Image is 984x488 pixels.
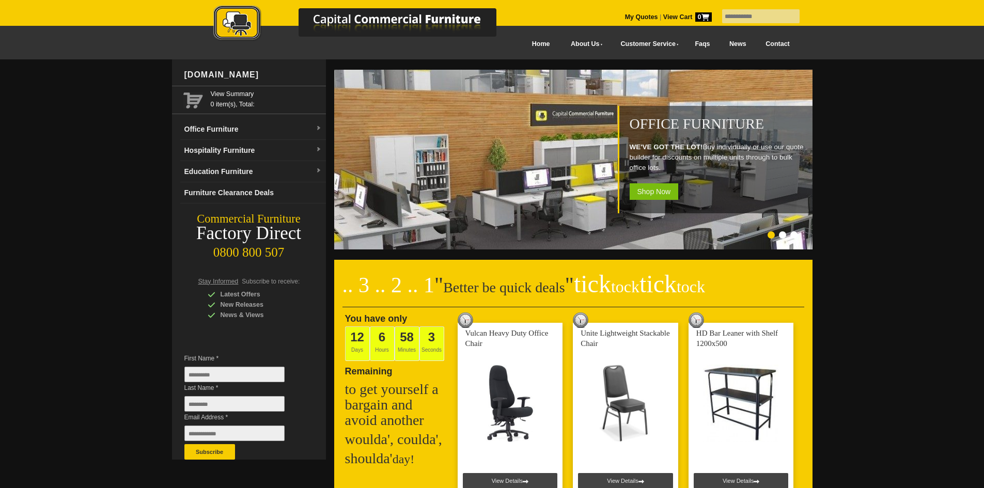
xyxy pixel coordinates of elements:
[180,140,326,161] a: Hospitality Furnituredropdown
[768,231,775,239] li: Page dot 1
[434,273,443,297] span: "
[661,13,711,21] a: View Cart0
[419,326,444,361] span: Seconds
[345,313,408,324] span: You have only
[630,183,679,200] span: Shop Now
[345,362,393,376] span: Remaining
[185,5,546,43] img: Capital Commercial Furniture Logo
[180,119,326,140] a: Office Furnituredropdown
[172,226,326,241] div: Factory Direct
[184,426,285,441] input: Email Address *
[184,444,235,460] button: Subscribe
[685,33,720,56] a: Faqs
[379,330,385,344] span: 6
[184,367,285,382] input: First Name *
[342,276,804,307] h2: Better be quick deals
[184,396,285,412] input: Last Name *
[172,240,326,260] div: 0800 800 507
[625,13,658,21] a: My Quotes
[172,212,326,226] div: Commercial Furniture
[720,33,756,56] a: News
[395,326,419,361] span: Minutes
[350,330,364,344] span: 12
[630,143,703,151] strong: WE'VE GOT THE LOT!
[428,330,435,344] span: 3
[316,147,322,153] img: dropdown
[211,89,322,108] span: 0 item(s), Total:
[208,310,306,320] div: News & Views
[198,278,239,285] span: Stay Informed
[342,273,435,297] span: .. 3 .. 2 .. 1
[345,382,448,428] h2: to get yourself a bargain and avoid another
[184,412,300,422] span: Email Address *
[574,270,705,297] span: tick tick
[180,59,326,90] div: [DOMAIN_NAME]
[630,142,807,173] p: Buy individually or use our quote builder for discounts on multiple units through to bulk office ...
[393,452,415,466] span: day!
[184,353,300,364] span: First Name *
[316,168,322,174] img: dropdown
[180,161,326,182] a: Education Furnituredropdown
[458,312,473,328] img: tick tock deal clock
[345,432,448,447] h2: woulda', coulda',
[208,300,306,310] div: New Releases
[242,278,300,285] span: Subscribe to receive:
[663,13,712,21] strong: View Cart
[345,326,370,361] span: Days
[559,33,609,56] a: About Us
[184,383,300,393] span: Last Name *
[370,326,395,361] span: Hours
[573,312,588,328] img: tick tock deal clock
[345,451,448,467] h2: shoulda'
[180,182,326,203] a: Furniture Clearance Deals
[689,312,704,328] img: tick tock deal clock
[779,231,786,239] li: Page dot 2
[756,33,799,56] a: Contact
[208,289,306,300] div: Latest Offers
[609,33,685,56] a: Customer Service
[185,5,546,46] a: Capital Commercial Furniture Logo
[677,277,705,296] span: tock
[211,89,322,99] a: View Summary
[565,273,705,297] span: "
[611,277,639,296] span: tock
[334,70,815,249] img: Office Furniture
[334,244,815,251] a: Office Furniture WE'VE GOT THE LOT!Buy individually or use our quote builder for discounts on mul...
[790,231,798,239] li: Page dot 3
[630,116,807,132] h1: Office Furniture
[695,12,712,22] span: 0
[316,125,322,132] img: dropdown
[400,330,414,344] span: 58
